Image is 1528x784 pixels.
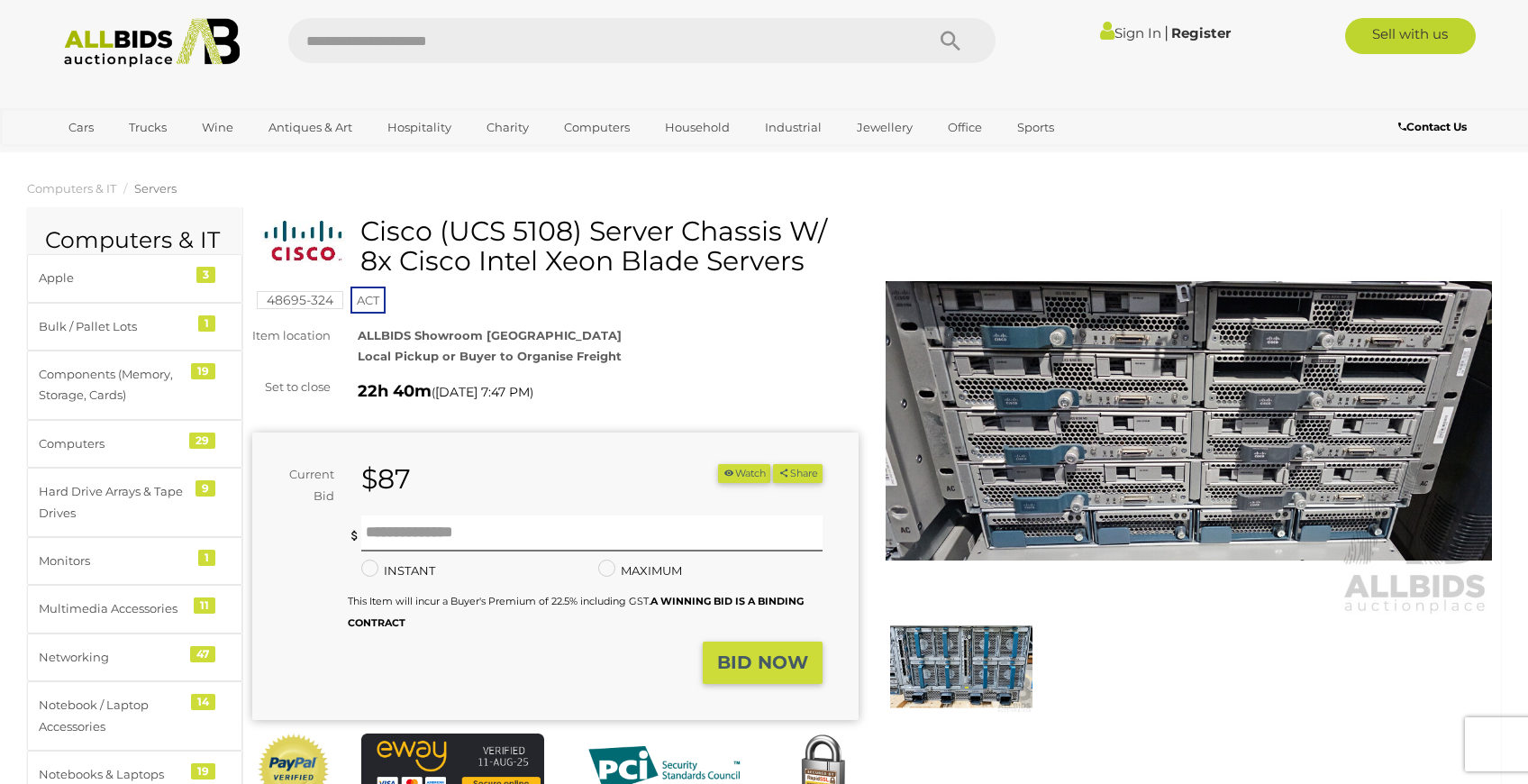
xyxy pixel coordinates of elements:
[191,363,215,379] div: 19
[890,621,1032,713] img: Cisco (UCS 5108) Server Chassis W/ 8x Cisco Intel Xeon Blade Servers
[1100,24,1161,41] a: Sign In
[239,377,344,397] div: Set to close
[191,763,215,779] div: 19
[1164,23,1169,42] span: |
[886,225,1492,616] img: Cisco (UCS 5108) Server Chassis W/ 8x Cisco Intel Xeon Blade Servers
[358,349,622,363] strong: Local Pickup or Buyer to Organise Freight
[348,595,804,628] b: A WINNING BID IS A BINDING CONTRACT
[905,18,996,63] button: Search
[718,464,770,483] li: Watch this item
[358,381,432,401] strong: 22h 40m
[257,291,343,309] mark: 48695-324
[252,464,348,506] div: Current Bid
[39,433,187,454] div: Computers
[845,113,924,142] a: Jewellery
[361,561,435,581] label: INSTANT
[39,316,187,337] div: Bulk / Pallet Lots
[718,464,770,483] button: Watch
[376,113,463,142] a: Hospitality
[39,598,187,619] div: Multimedia Accessories
[57,113,105,142] a: Cars
[435,384,530,400] span: [DATE] 7:47 PM
[27,634,242,681] a: Networking 47
[361,462,411,496] strong: $87
[936,113,994,142] a: Office
[194,597,215,614] div: 11
[358,328,622,342] strong: ALLBIDS Showroom [GEOGRAPHIC_DATA]
[1171,24,1231,41] a: Register
[189,433,215,449] div: 29
[653,113,741,142] a: Household
[552,113,641,142] a: Computers
[39,364,187,406] div: Components (Memory, Storage, Cards)
[134,181,177,196] a: Servers
[1005,113,1066,142] a: Sports
[1398,117,1471,137] a: Contact Us
[45,228,224,253] h2: Computers & IT
[27,420,242,468] a: Computers 29
[257,293,343,307] a: 48695-324
[198,550,215,566] div: 1
[196,480,215,497] div: 9
[239,325,344,346] div: Item location
[39,481,187,524] div: Hard Drive Arrays & Tape Drives
[196,267,215,283] div: 3
[753,113,833,142] a: Industrial
[348,595,804,628] small: This Item will incur a Buyer's Premium of 22.5% including GST.
[257,113,364,142] a: Antiques & Art
[27,585,242,633] a: Multimedia Accessories 11
[39,551,187,571] div: Monitors
[198,315,215,332] div: 1
[117,113,178,142] a: Trucks
[190,113,245,142] a: Wine
[1398,120,1467,133] b: Contact Us
[39,268,187,288] div: Apple
[27,181,116,196] a: Computers & IT
[432,385,533,399] span: ( )
[27,254,242,302] a: Apple 3
[475,113,541,142] a: Charity
[27,351,242,420] a: Components (Memory, Storage, Cards) 19
[350,287,386,314] span: ACT
[703,642,823,684] button: BID NOW
[773,464,823,483] button: Share
[57,142,208,172] a: [GEOGRAPHIC_DATA]
[54,18,250,68] img: Allbids.com.au
[261,216,854,276] h1: Cisco (UCS 5108) Server Chassis W/ 8x Cisco Intel Xeon Blade Servers
[598,561,682,581] label: MAXIMUM
[717,652,808,673] strong: BID NOW
[27,303,242,351] a: Bulk / Pallet Lots 1
[27,681,242,751] a: Notebook / Laptop Accessories 14
[1345,18,1476,54] a: Sell with us
[261,221,347,263] img: Cisco (UCS 5108) Server Chassis W/ 8x Cisco Intel Xeon Blade Servers
[191,694,215,710] div: 14
[190,646,215,662] div: 47
[39,647,187,668] div: Networking
[39,695,187,737] div: Notebook / Laptop Accessories
[27,537,242,585] a: Monitors 1
[27,468,242,537] a: Hard Drive Arrays & Tape Drives 9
